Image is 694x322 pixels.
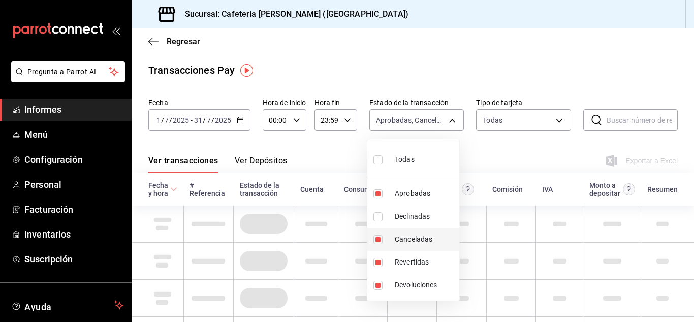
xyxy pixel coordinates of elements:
img: Marcador de información sobre herramientas [240,64,253,77]
font: Revertidas [395,258,429,266]
font: Devoluciones [395,281,437,289]
font: Todas [395,155,415,163]
font: Aprobadas [395,189,430,197]
font: Canceladas [395,235,432,243]
font: Declinadas [395,212,430,220]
